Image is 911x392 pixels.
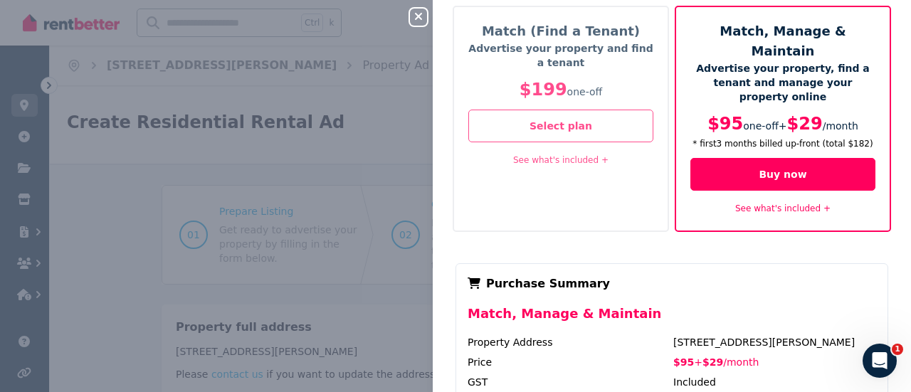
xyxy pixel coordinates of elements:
p: Advertise your property, find a tenant and manage your property online [690,61,875,104]
span: $95 [673,356,694,368]
span: $95 [707,114,743,134]
div: [STREET_ADDRESS][PERSON_NAME] [673,335,876,349]
div: Purchase Summary [468,275,876,292]
a: See what's included + [513,155,609,165]
span: one-off [743,120,779,132]
button: Select plan [468,110,653,142]
span: $29 [787,114,823,134]
h5: Match (Find a Tenant) [468,21,653,41]
iframe: Intercom live chat [863,344,897,378]
span: / month [723,356,759,368]
h5: Match, Manage & Maintain [690,21,875,61]
div: Price [468,355,670,369]
div: GST [468,375,670,389]
span: + [779,120,787,132]
span: $29 [702,356,723,368]
div: Property Address [468,335,670,349]
a: See what's included + [735,203,831,213]
span: / month [823,120,858,132]
p: * first 3 month s billed up-front (total $182 ) [690,138,875,149]
p: Advertise your property and find a tenant [468,41,653,70]
div: Included [673,375,876,389]
span: 1 [892,344,903,355]
div: Match, Manage & Maintain [468,304,876,335]
span: $199 [520,80,567,100]
span: one-off [567,86,603,97]
span: + [694,356,702,368]
button: Buy now [690,158,875,191]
